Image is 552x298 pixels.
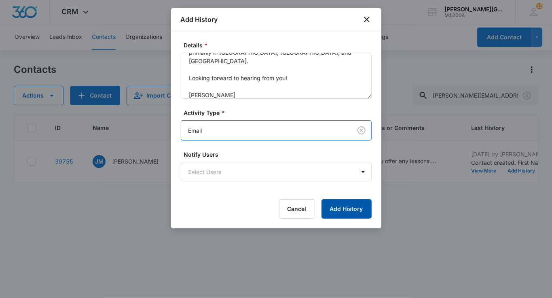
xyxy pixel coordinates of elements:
button: close [362,15,372,24]
button: Add History [321,199,372,219]
label: Activity Type [184,109,375,117]
label: Details [184,41,375,49]
label: Notify Users [184,150,375,159]
button: Cancel [279,199,315,219]
h1: Add History [181,15,218,24]
button: Clear [355,124,368,137]
textarea: Hi [PERSON_NAME], Thank you for your email, and your interest in [PERSON_NAME] Tennis Academy! Ab... [181,53,372,99]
